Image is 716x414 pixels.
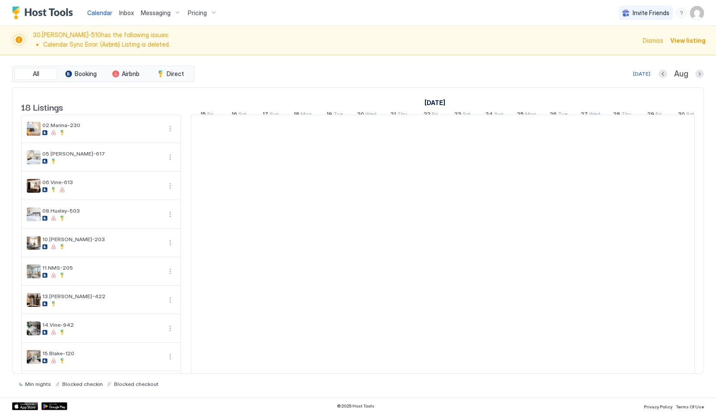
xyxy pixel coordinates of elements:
[165,181,175,191] div: menu
[165,323,175,334] button: More options
[104,68,147,80] button: Airbnb
[42,122,162,128] span: 02.Marina-230
[432,111,438,120] span: Fri
[165,295,175,305] div: menu
[643,36,663,45] span: Dismiss
[42,293,162,299] span: 13.[PERSON_NAME]-422
[165,152,175,162] button: More options
[62,381,103,387] span: Blocked checkin
[25,381,51,387] span: Min nights
[114,381,158,387] span: Blocked checkout
[676,401,704,411] a: Terms Of Use
[165,124,175,134] button: More options
[301,111,312,120] span: Mon
[165,238,175,248] button: More options
[27,322,41,335] div: listing image
[119,9,134,16] span: Inbox
[27,350,41,364] div: listing image
[670,36,706,45] div: View listing
[421,109,440,121] a: August 22, 2025
[27,293,41,307] div: listing image
[27,236,41,250] div: listing image
[548,109,570,121] a: August 26, 2025
[12,402,38,410] a: App Store
[75,70,97,78] span: Booking
[27,264,41,278] div: listing image
[483,109,506,121] a: August 24, 2025
[42,350,162,357] span: 15.Blake-120
[165,323,175,334] div: menu
[678,111,685,120] span: 30
[231,111,237,120] span: 16
[165,352,175,362] button: More options
[165,238,175,248] div: menu
[167,70,184,78] span: Direct
[324,109,345,121] a: August 19, 2025
[165,266,175,277] div: menu
[122,70,139,78] span: Airbnb
[294,111,299,120] span: 18
[611,109,634,121] a: August 28, 2025
[119,8,134,17] a: Inbox
[27,150,41,164] div: listing image
[165,295,175,305] button: More options
[42,264,162,271] span: 11.NMS-205
[517,111,524,120] span: 25
[621,111,631,120] span: Thu
[337,403,374,409] span: © 2025 Host Tools
[452,109,473,121] a: August 23, 2025
[581,111,588,120] span: 27
[463,111,471,120] span: Sat
[198,109,215,121] a: August 15, 2025
[633,70,650,78] div: [DATE]
[42,322,162,328] span: 14.Vine-942
[632,69,652,79] button: [DATE]
[269,111,279,120] span: Sun
[397,111,407,120] span: Thu
[260,109,281,121] a: August 17, 2025
[229,109,249,121] a: August 16, 2025
[633,9,669,17] span: Invite Friends
[644,401,672,411] a: Privacy Policy
[42,150,162,157] span: 05.[PERSON_NAME]-617
[21,100,63,113] span: 18 Listings
[424,111,431,120] span: 22
[525,111,536,120] span: Mon
[291,109,314,121] a: August 18, 2025
[485,111,493,120] span: 24
[515,109,539,121] a: August 25, 2025
[33,70,39,78] span: All
[656,111,662,120] span: Fri
[659,70,667,78] button: Previous month
[686,111,694,120] span: Sat
[690,6,704,20] div: User profile
[674,69,688,79] span: Aug
[165,209,175,220] button: More options
[200,111,206,120] span: 15
[12,66,194,82] div: tab-group
[141,9,171,17] span: Messaging
[494,111,504,120] span: Sun
[589,111,600,120] span: Wed
[43,41,637,48] li: Calendar Sync Error: (Airbnb) Listing is deleted.
[207,111,213,120] span: Fri
[42,236,162,242] span: 10.[PERSON_NAME]-203
[12,6,77,19] a: Host Tools Logo
[676,404,704,409] span: Terms Of Use
[165,352,175,362] div: menu
[42,207,162,214] span: 08.Huxley-503
[579,109,602,121] a: August 27, 2025
[695,70,704,78] button: Next month
[645,109,664,121] a: August 29, 2025
[388,109,409,121] a: August 21, 2025
[27,207,41,221] div: listing image
[550,111,557,120] span: 26
[165,181,175,191] button: More options
[263,111,268,120] span: 17
[165,152,175,162] div: menu
[149,68,192,80] button: Direct
[165,124,175,134] div: menu
[357,111,364,120] span: 20
[27,122,41,136] div: listing image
